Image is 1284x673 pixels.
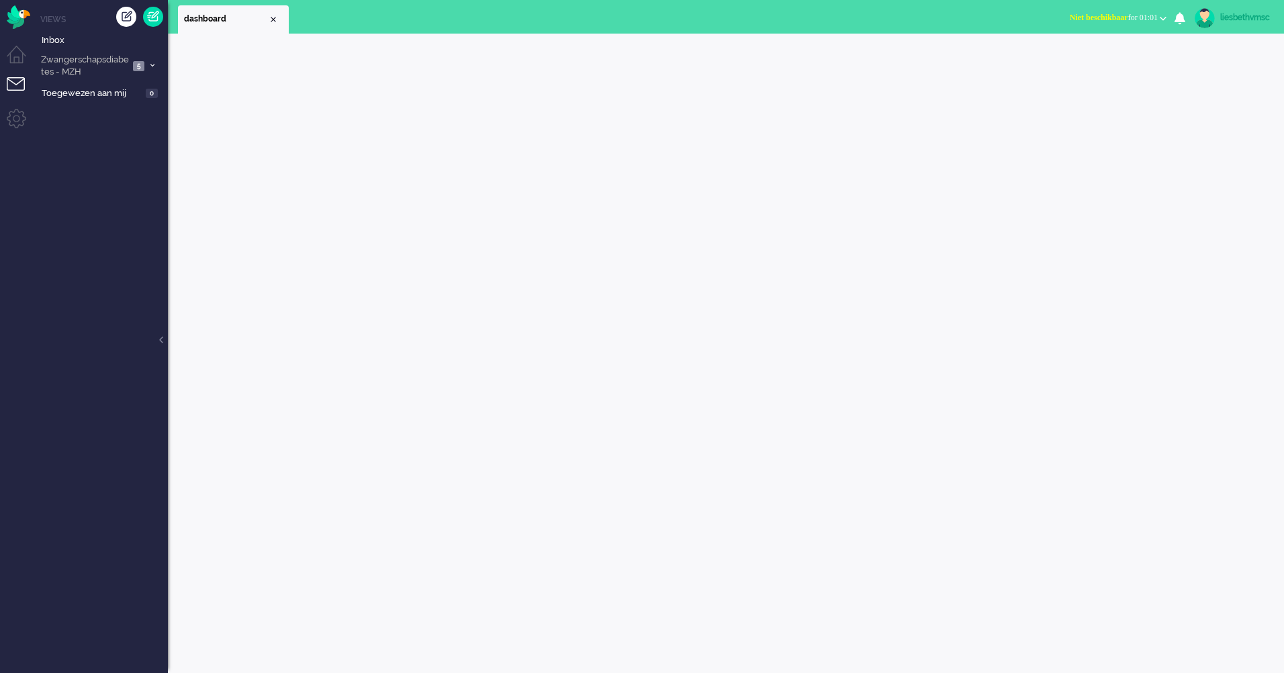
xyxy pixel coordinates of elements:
a: Omnidesk [7,9,30,19]
button: Niet beschikbaarfor 01:01 [1062,8,1175,28]
span: for 01:01 [1070,13,1158,22]
li: Tickets menu [7,77,37,107]
img: avatar [1195,8,1215,28]
span: 5 [133,61,144,71]
span: dashboard [184,13,268,25]
span: 0 [146,89,158,99]
li: Dashboard menu [7,46,37,76]
a: liesbethvmsc [1192,8,1271,28]
li: Views [40,13,168,25]
span: Zwangerschapsdiabetes - MZH [39,54,129,79]
img: flow_omnibird.svg [7,5,30,29]
a: Toegewezen aan mij 0 [39,85,168,100]
div: Close tab [268,14,279,25]
li: Niet beschikbaarfor 01:01 [1062,4,1175,34]
li: Admin menu [7,109,37,139]
li: Dashboard [178,5,289,34]
div: Creëer ticket [116,7,136,27]
span: Toegewezen aan mij [42,87,142,100]
span: Inbox [42,34,168,47]
a: Inbox [39,32,168,47]
div: liesbethvmsc [1220,11,1271,24]
span: Niet beschikbaar [1070,13,1128,22]
a: Quick Ticket [143,7,163,27]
